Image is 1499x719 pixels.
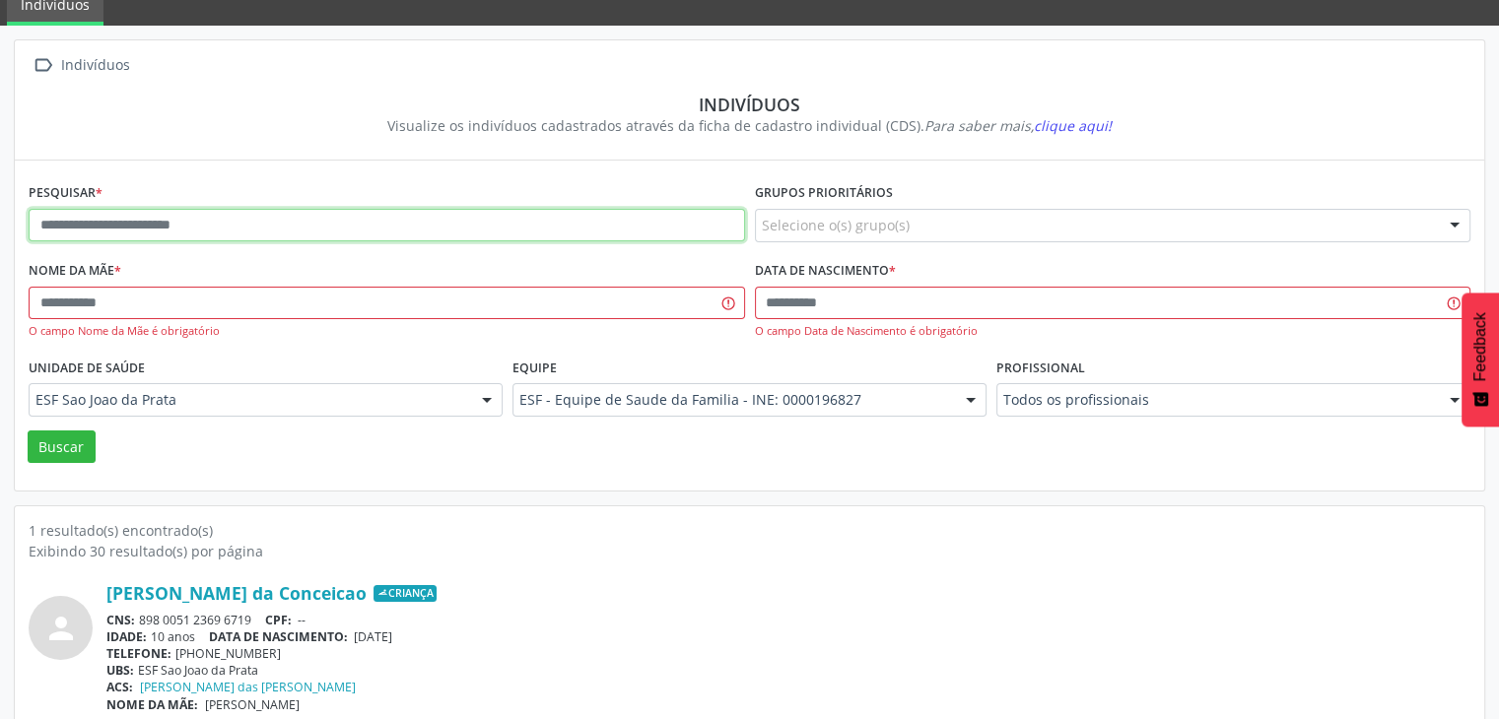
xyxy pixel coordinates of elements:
[265,612,292,628] span: CPF:
[1462,293,1499,426] button: Feedback - Mostrar pesquisa
[106,628,147,645] span: IDADE:
[755,323,1471,340] div: O campo Data de Nascimento é obrigatório
[29,256,121,287] label: Nome da mãe
[29,520,1470,541] div: 1 resultado(s) encontrado(s)
[43,611,79,646] i: person
[106,645,171,662] span: TELEFONE:
[996,353,1085,383] label: Profissional
[519,390,946,410] span: ESF - Equipe de Saude da Familia - INE: 0000196827
[755,178,893,209] label: Grupos prioritários
[1471,312,1489,381] span: Feedback
[209,628,348,645] span: DATA DE NASCIMENTO:
[42,94,1457,115] div: Indivíduos
[762,215,910,235] span: Selecione o(s) grupo(s)
[106,696,198,713] span: NOME DA MÃE:
[106,628,1470,645] div: 10 anos
[354,628,392,645] span: [DATE]
[29,51,133,80] a:  Indivíduos
[106,612,135,628] span: CNS:
[298,612,306,628] span: --
[924,116,1112,135] i: Para saber mais,
[1003,390,1430,410] span: Todos os profissionais
[106,582,367,604] a: [PERSON_NAME] da Conceicao
[106,679,133,695] span: ACS:
[106,662,1470,679] div: ESF Sao Joao da Prata
[106,612,1470,628] div: 898 0051 2369 6719
[140,679,356,695] a: [PERSON_NAME] das [PERSON_NAME]
[29,353,145,383] label: Unidade de saúde
[29,541,1470,561] div: Exibindo 30 resultado(s) por página
[374,585,437,603] span: Criança
[512,353,557,383] label: Equipe
[755,256,896,287] label: Data de nascimento
[35,390,462,410] span: ESF Sao Joao da Prata
[106,662,134,679] span: UBS:
[29,178,102,209] label: Pesquisar
[29,323,745,340] div: O campo Nome da Mãe é obrigatório
[29,51,57,80] i: 
[1034,116,1112,135] span: clique aqui!
[57,51,133,80] div: Indivíduos
[205,696,300,713] span: [PERSON_NAME]
[106,645,1470,662] div: [PHONE_NUMBER]
[42,115,1457,136] div: Visualize os indivíduos cadastrados através da ficha de cadastro individual (CDS).
[28,430,96,464] button: Buscar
